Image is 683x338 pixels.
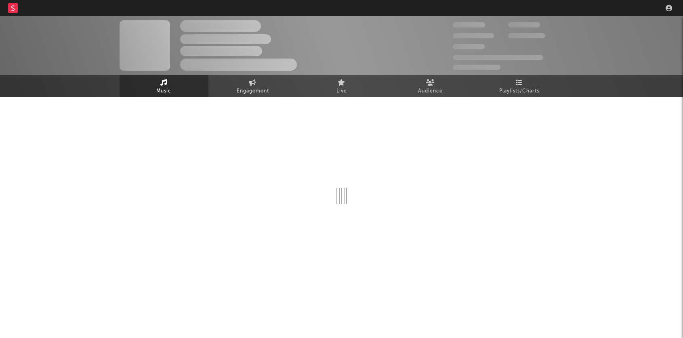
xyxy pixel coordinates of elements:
[499,86,539,96] span: Playlists/Charts
[386,75,475,97] a: Audience
[208,75,297,97] a: Engagement
[336,86,347,96] span: Live
[237,86,269,96] span: Engagement
[418,86,443,96] span: Audience
[297,75,386,97] a: Live
[156,86,171,96] span: Music
[508,22,540,27] span: 100,000
[120,75,208,97] a: Music
[508,33,545,38] span: 1,000,000
[453,22,485,27] span: 300,000
[453,65,500,70] span: Jump Score: 85.0
[453,33,494,38] span: 50,000,000
[453,44,485,49] span: 100,000
[453,55,543,60] span: 50,000,000 Monthly Listeners
[475,75,564,97] a: Playlists/Charts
